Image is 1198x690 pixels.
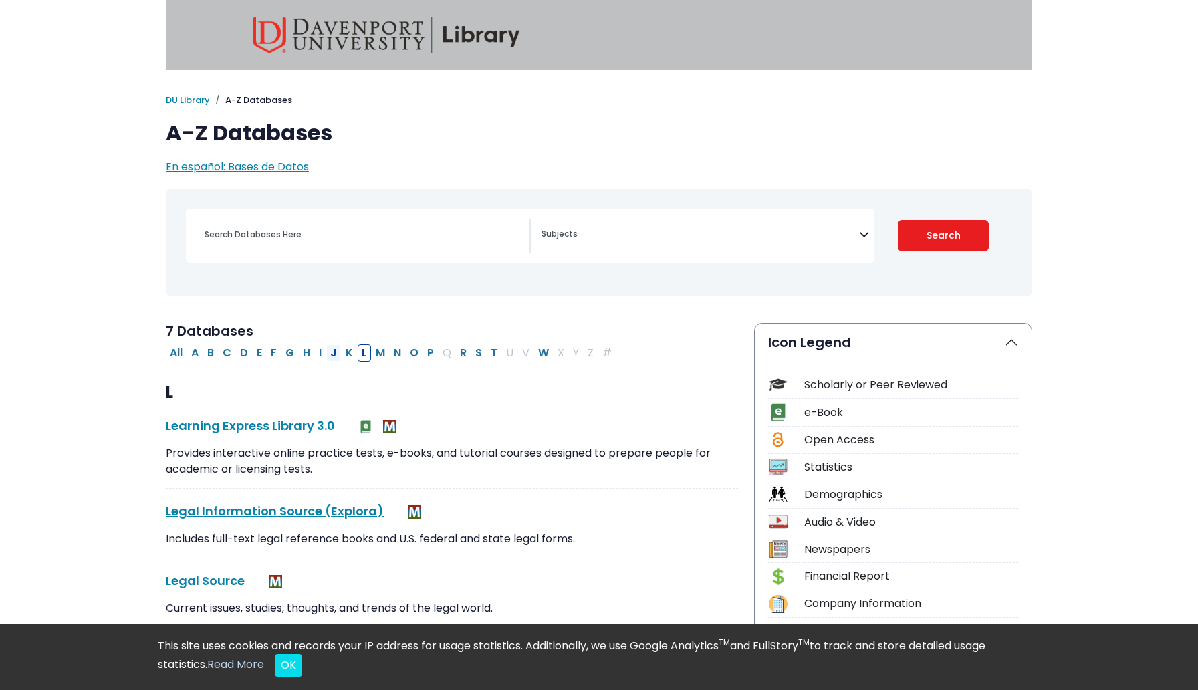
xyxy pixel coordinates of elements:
[326,344,341,362] button: Filter Results J
[342,344,357,362] button: Filter Results K
[804,459,1018,475] div: Statistics
[358,344,371,362] button: Filter Results L
[769,540,787,558] img: Icon Newspapers
[755,324,1032,361] button: Icon Legend
[166,189,1032,296] nav: Search filters
[315,344,326,362] button: Filter Results I
[269,575,282,588] img: MeL (Michigan electronic Library)
[187,344,203,362] button: Filter Results A
[487,344,501,362] button: Filter Results T
[804,514,1018,530] div: Audio & Video
[275,654,302,677] button: Close
[166,159,309,175] a: En español: Bases de Datos
[769,485,787,503] img: Icon Demographics
[253,17,520,53] img: Davenport University Library
[769,376,787,394] img: Icon Scholarly or Peer Reviewed
[542,230,859,241] textarea: Search
[769,403,787,421] img: Icon e-Book
[804,405,1018,421] div: e-Book
[281,344,298,362] button: Filter Results G
[203,344,218,362] button: Filter Results B
[406,344,423,362] button: Filter Results O
[166,94,1032,107] nav: breadcrumb
[166,600,738,616] p: Current issues, studies, thoughts, and trends of the legal world.
[769,622,787,641] img: Icon Industry Report
[166,322,253,340] span: 7 Databases
[158,638,1040,677] div: This site uses cookies and records your IP address for usage statistics. Additionally, we use Goo...
[769,513,787,531] img: Icon Audio & Video
[423,344,438,362] button: Filter Results P
[769,568,787,586] img: Icon Financial Report
[166,344,187,362] button: All
[804,487,1018,503] div: Demographics
[456,344,471,362] button: Filter Results R
[166,531,738,547] p: Includes full-text legal reference books and U.S. federal and state legal forms.
[769,458,787,476] img: Icon Statistics
[166,572,245,589] a: Legal Source
[804,623,1018,639] div: Industry Report
[719,637,730,648] sup: TM
[898,220,989,251] button: Submit for Search Results
[804,432,1018,448] div: Open Access
[166,120,1032,146] h1: A-Z Databases
[299,344,314,362] button: Filter Results H
[267,344,281,362] button: Filter Results F
[372,344,389,362] button: Filter Results M
[408,505,421,519] img: MeL (Michigan electronic Library)
[219,344,235,362] button: Filter Results C
[210,94,292,107] li: A-Z Databases
[359,420,372,433] img: e-Book
[804,568,1018,584] div: Financial Report
[166,503,384,520] a: Legal Information Source (Explora)
[166,383,738,403] h3: L
[390,344,405,362] button: Filter Results N
[769,595,787,613] img: Icon Company Information
[471,344,486,362] button: Filter Results S
[804,596,1018,612] div: Company Information
[197,225,529,244] input: Search database by title or keyword
[769,431,786,449] img: Icon Open Access
[798,637,810,648] sup: TM
[253,344,266,362] button: Filter Results E
[166,344,617,360] div: Alpha-list to filter by first letter of database name
[534,344,553,362] button: Filter Results W
[804,542,1018,558] div: Newspapers
[804,377,1018,393] div: Scholarly or Peer Reviewed
[207,657,264,672] a: Read More
[166,94,210,106] a: DU Library
[236,344,252,362] button: Filter Results D
[166,417,335,434] a: Learning Express Library 3.0
[383,420,396,433] img: MeL (Michigan electronic Library)
[166,445,738,477] p: Provides interactive online practice tests, e-books, and tutorial courses designed to prepare peo...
